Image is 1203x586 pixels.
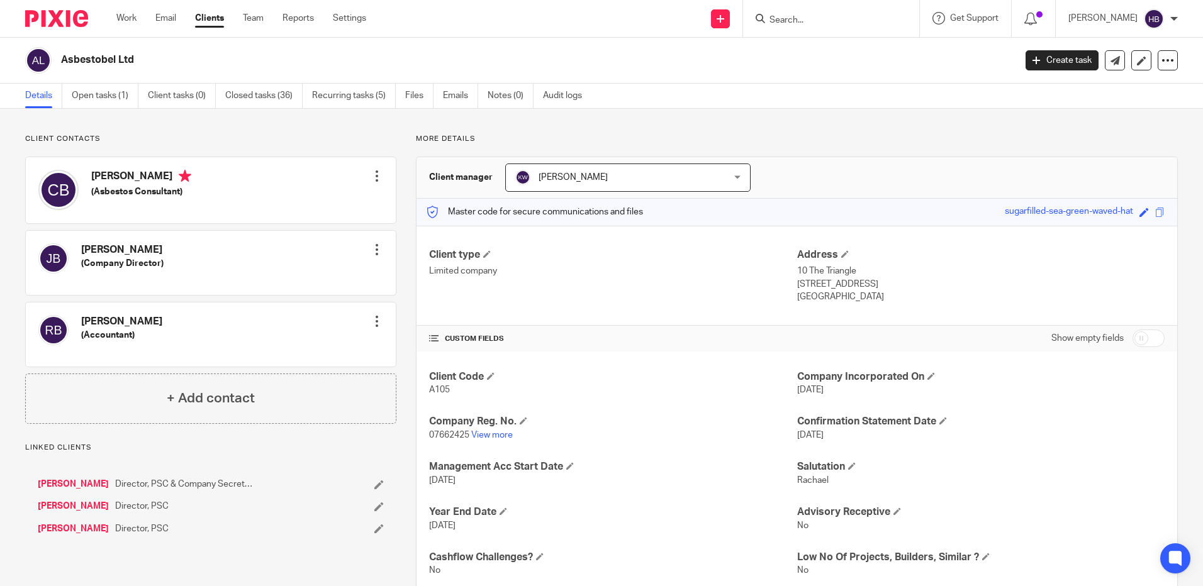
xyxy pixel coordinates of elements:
[1068,12,1138,25] p: [PERSON_NAME]
[243,12,264,25] a: Team
[443,84,478,108] a: Emails
[25,47,52,74] img: svg%3E
[405,84,434,108] a: Files
[429,551,797,564] h4: Cashflow Challenges?
[797,476,829,485] span: Rachael
[38,315,69,345] img: svg%3E
[429,334,797,344] h4: CUSTOM FIELDS
[167,389,255,408] h4: + Add contact
[283,12,314,25] a: Reports
[91,185,191,198] h5: (Asbestos Consultant)
[797,385,824,394] span: [DATE]
[797,290,1165,303] p: [GEOGRAPHIC_DATA]
[1144,9,1164,29] img: svg%3E
[81,257,164,270] h5: (Company Director)
[81,243,164,257] h4: [PERSON_NAME]
[1005,205,1133,219] div: sugarfilled-sea-green-waved-hat
[25,443,396,453] p: Linked clients
[797,521,809,530] span: No
[797,506,1165,519] h4: Advisory Receptive
[429,521,456,530] span: [DATE]
[115,478,254,490] span: Director, PSC & Company Secretary
[81,315,162,328] h4: [PERSON_NAME]
[429,415,797,428] h4: Company Reg. No.
[426,206,643,218] p: Master code for secure communications and files
[148,84,216,108] a: Client tasks (0)
[429,566,440,575] span: No
[797,551,1165,564] h4: Low No Of Projects, Builders, Similar ?
[797,431,824,440] span: [DATE]
[429,248,797,262] h4: Client type
[429,476,456,485] span: [DATE]
[25,10,88,27] img: Pixie
[115,522,169,535] span: Director, PSC
[429,370,797,384] h4: Client Code
[72,84,138,108] a: Open tasks (1)
[797,370,1165,384] h4: Company Incorporated On
[115,500,169,512] span: Director, PSC
[429,506,797,519] h4: Year End Date
[38,170,79,210] img: svg%3E
[429,265,797,277] p: Limited company
[1051,332,1124,345] label: Show empty fields
[539,173,608,182] span: [PERSON_NAME]
[38,243,69,274] img: svg%3E
[429,385,450,394] span: A105
[81,329,162,341] h5: (Accountant)
[61,53,817,67] h2: Asbestobel Ltd
[25,84,62,108] a: Details
[155,12,176,25] a: Email
[91,170,191,185] h4: [PERSON_NAME]
[471,431,513,440] a: View more
[225,84,303,108] a: Closed tasks (36)
[179,170,191,182] i: Primary
[38,500,109,512] a: [PERSON_NAME]
[797,415,1165,428] h4: Confirmation Statement Date
[25,134,396,144] p: Client contacts
[429,171,493,184] h3: Client manager
[797,248,1165,262] h4: Address
[416,134,1178,144] p: More details
[195,12,224,25] a: Clients
[797,566,809,575] span: No
[429,431,469,440] span: 07662425
[797,460,1165,473] h4: Salutation
[333,12,366,25] a: Settings
[116,12,137,25] a: Work
[543,84,591,108] a: Audit logs
[38,478,109,490] a: [PERSON_NAME]
[797,278,1165,290] p: [STREET_ADDRESS]
[312,84,396,108] a: Recurring tasks (5)
[768,15,881,26] input: Search
[950,14,999,23] span: Get Support
[797,265,1165,277] p: 10 The Triangle
[429,460,797,473] h4: Management Acc Start Date
[488,84,534,108] a: Notes (0)
[1026,50,1099,70] a: Create task
[38,522,109,535] a: [PERSON_NAME]
[515,170,530,185] img: svg%3E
